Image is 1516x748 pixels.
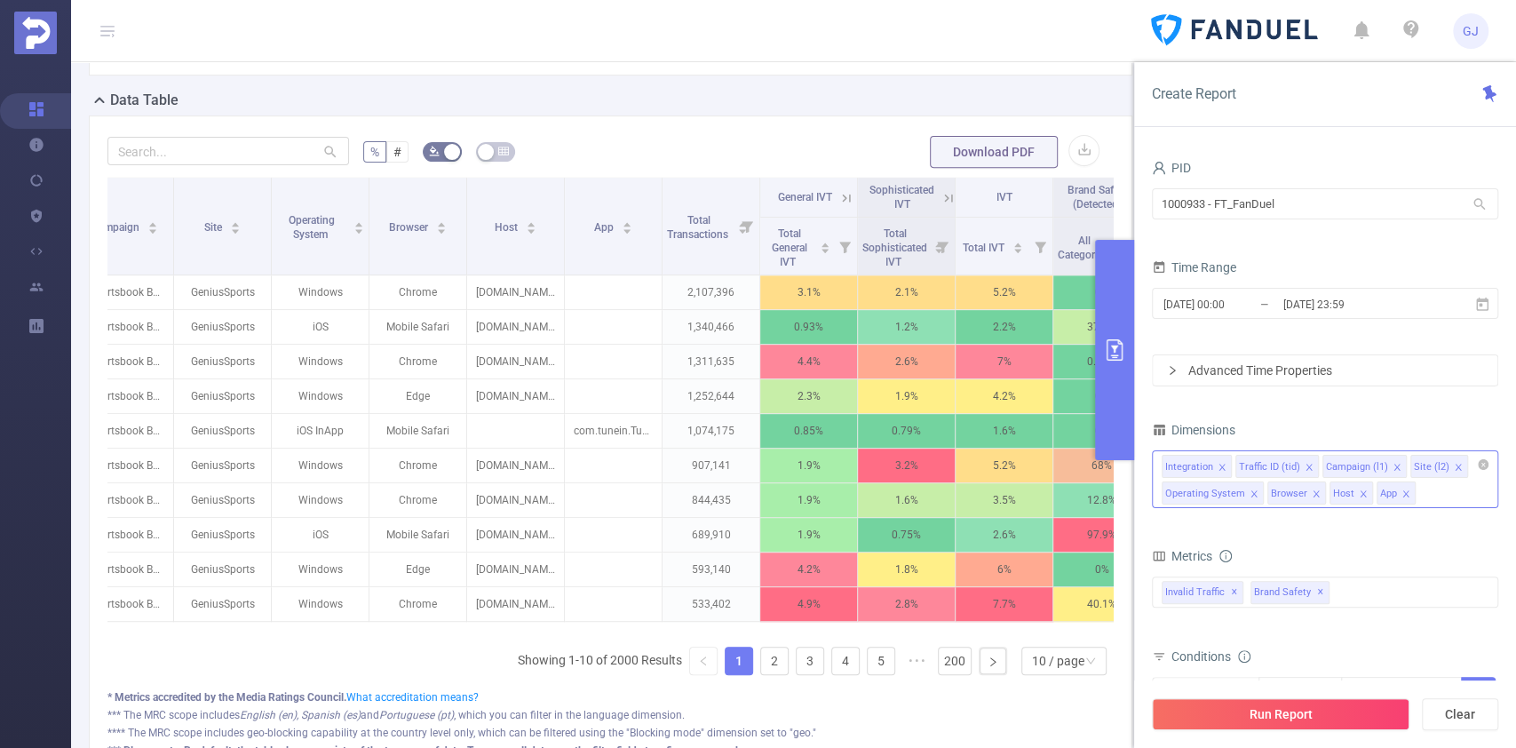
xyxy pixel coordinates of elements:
[689,647,718,675] li: Previous Page
[663,553,759,586] p: 593,140
[930,218,955,275] i: Filter menu
[1053,553,1150,586] p: 0%
[498,146,509,156] i: icon: table
[760,553,857,586] p: 4.2%
[956,345,1052,378] p: 7%
[623,219,632,225] i: icon: caret-up
[760,518,857,552] p: 1.9%
[174,345,271,378] p: GeniusSports
[760,587,857,621] p: 4.9%
[760,483,857,517] p: 1.9%
[272,275,369,309] p: Windows
[956,379,1052,413] p: 4.2%
[346,691,479,704] a: What accreditation means?
[272,414,369,448] p: iOS InApp
[467,553,564,586] p: [DOMAIN_NAME]
[107,707,1114,723] div: *** The MRC scope includes and , which you can filter in the language dimension.
[858,518,955,552] p: 0.75%
[778,191,832,203] span: General IVT
[1380,482,1397,505] div: App
[1152,260,1236,275] span: Time Range
[1393,463,1401,473] i: icon: close
[858,483,955,517] p: 1.6%
[272,449,369,482] p: Windows
[429,146,440,156] i: icon: bg-colors
[956,449,1052,482] p: 5.2%
[963,242,1007,254] span: Total IVT
[858,310,955,344] p: 1.2%
[1238,650,1250,663] i: icon: info-circle
[436,219,447,230] div: Sort
[1053,414,1150,448] p: 0%
[1305,463,1314,473] i: icon: close
[437,219,447,225] i: icon: caret-up
[956,587,1052,621] p: 7.7%
[1235,455,1319,478] li: Traffic ID (tid)
[1162,481,1264,505] li: Operating System
[369,518,466,552] p: Mobile Safari
[467,379,564,413] p: [DOMAIN_NAME]
[1271,482,1307,505] div: Browser
[467,275,564,309] p: [DOMAIN_NAME]
[76,414,173,448] p: "Sportsbook Beta Testing" [280108]
[272,553,369,586] p: Windows
[272,518,369,552] p: iOS
[902,647,931,675] span: •••
[1162,678,1226,707] div: Integration
[858,587,955,621] p: 2.8%
[831,647,860,675] li: 4
[1152,423,1235,437] span: Dimensions
[1231,582,1238,603] span: ✕
[526,219,536,230] div: Sort
[272,483,369,517] p: Windows
[1268,678,1324,707] div: Contains
[760,345,857,378] p: 4.4%
[1329,481,1373,505] li: Host
[979,647,1007,675] li: Next Page
[272,587,369,621] p: Windows
[354,227,364,232] i: icon: caret-down
[393,145,401,159] span: #
[796,647,824,675] li: 3
[1162,455,1232,478] li: Integration
[1053,379,1150,413] p: 0%
[858,449,955,482] p: 3.2%
[272,310,369,344] p: iOS
[772,227,807,268] span: Total General IVT
[369,414,466,448] p: Mobile Safari
[1239,456,1300,479] div: Traffic ID (tid)
[565,414,662,448] p: com.tunein.TuneInRadio
[797,648,823,674] a: 3
[353,219,364,230] div: Sort
[369,275,466,309] p: Chrome
[495,221,520,234] span: Host
[663,345,759,378] p: 1,311,635
[663,310,759,344] p: 1,340,466
[110,90,179,111] h2: Data Table
[956,518,1052,552] p: 2.6%
[437,227,447,232] i: icon: caret-down
[467,483,564,517] p: [DOMAIN_NAME]
[902,647,931,675] li: Next 5 Pages
[956,483,1052,517] p: 3.5%
[996,191,1012,203] span: IVT
[1053,345,1150,378] p: 0.15%
[1053,587,1150,621] p: 40.1%
[1422,698,1498,730] button: Clear
[174,414,271,448] p: GeniusSports
[760,647,789,675] li: 2
[663,275,759,309] p: 2,107,396
[663,449,759,482] p: 907,141
[1250,489,1258,500] i: icon: close
[14,12,57,54] img: Protected Media
[858,275,955,309] p: 2.1%
[1053,483,1150,517] p: 12.8%
[1012,240,1023,251] div: Sort
[107,725,1114,741] div: **** The MRC scope includes geo-blocking capability at the country level only, which can be filte...
[1165,482,1245,505] div: Operating System
[518,647,682,675] li: Showing 1-10 of 2000 Results
[204,221,225,234] span: Site
[76,483,173,517] p: "Sportsbook Beta Testing" [280108]
[1167,365,1178,376] i: icon: right
[663,414,759,448] p: 1,074,175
